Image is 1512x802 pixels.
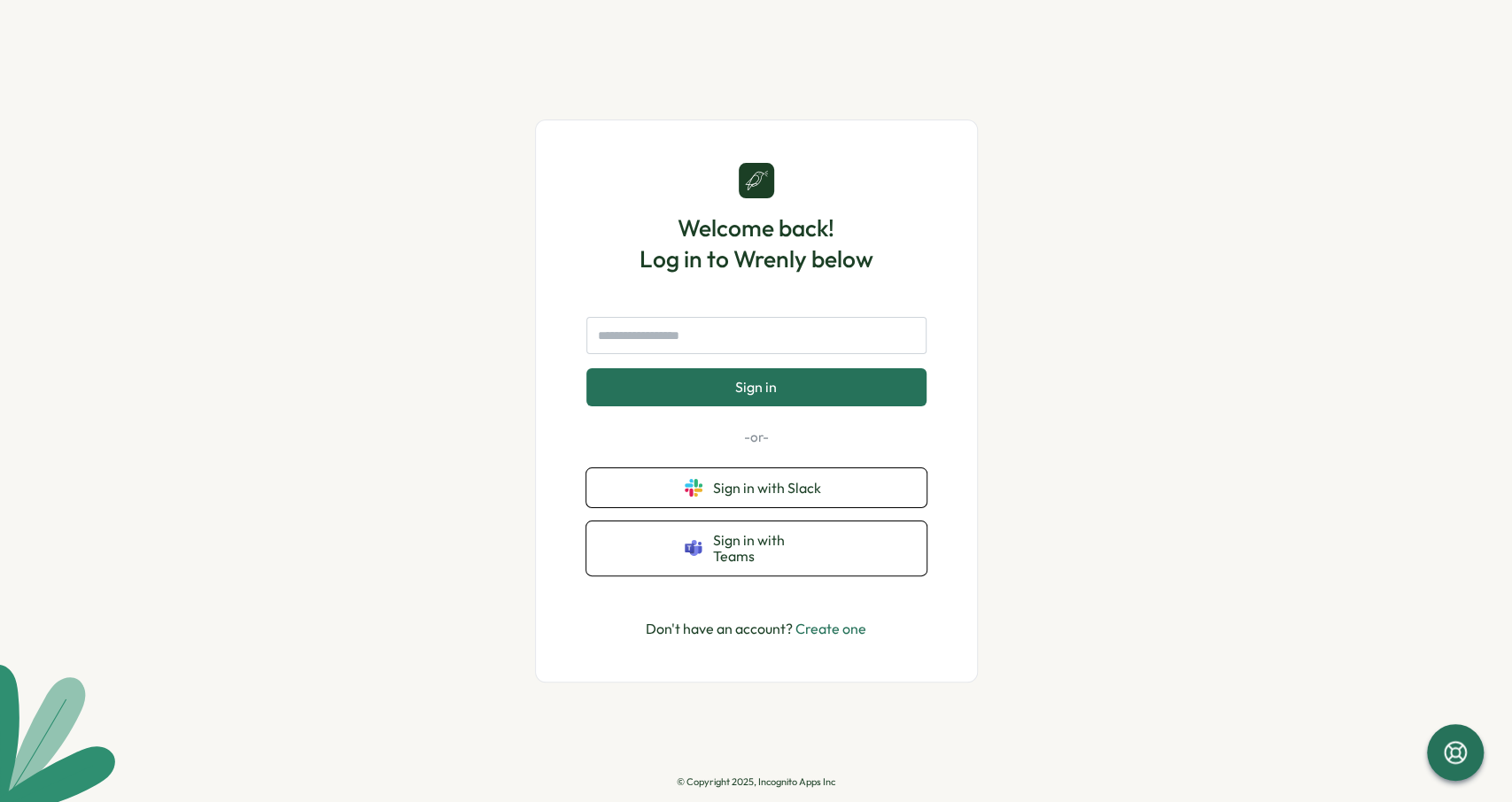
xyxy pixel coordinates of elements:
[646,618,866,640] p: Don't have an account?
[677,776,835,788] p: © Copyright 2025, Incognito Apps Inc
[586,368,927,405] button: Sign in
[586,468,927,507] button: Sign in with Slack
[713,532,828,565] span: Sign in with Teams
[795,620,866,637] a: Create one
[713,480,828,496] span: Sign in with Slack
[586,428,927,447] p: -or-
[586,521,927,575] button: Sign in with Teams
[735,379,777,395] span: Sign in
[640,212,873,274] h1: Welcome back! Log in to Wrenly below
